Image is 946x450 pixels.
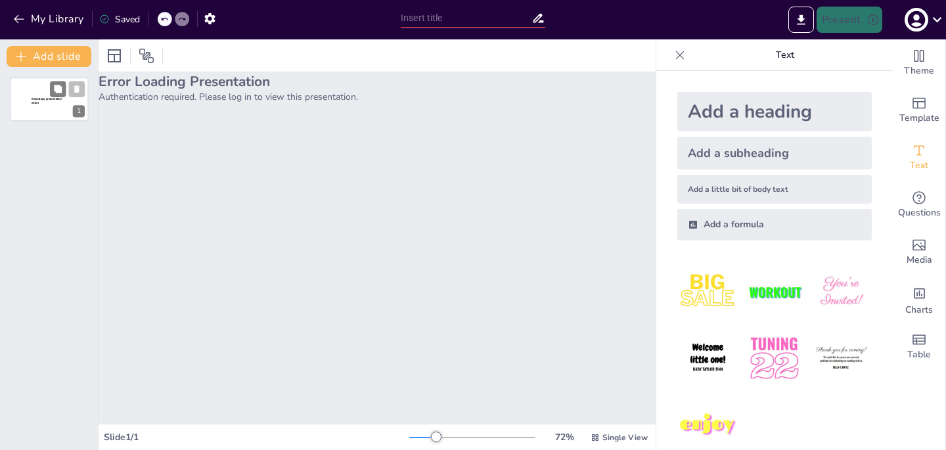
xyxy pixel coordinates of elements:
[893,229,945,276] div: Add images, graphics, shapes or video
[788,7,814,33] button: Export to PowerPoint
[677,175,872,204] div: Add a little bit of body text
[677,328,738,389] img: 4.jpeg
[99,72,656,91] h2: Error Loading Presentation
[893,276,945,323] div: Add charts and graphs
[549,431,580,443] div: 72 %
[677,209,872,240] div: Add a formula
[99,13,140,26] div: Saved
[677,137,872,169] div: Add a subheading
[677,92,872,131] div: Add a heading
[811,261,872,323] img: 3.jpeg
[690,39,880,71] p: Text
[139,48,154,64] span: Position
[104,45,125,66] div: Layout
[893,181,945,229] div: Get real-time input from your audience
[7,46,91,67] button: Add slide
[904,64,934,78] span: Theme
[104,431,409,443] div: Slide 1 / 1
[898,206,941,220] span: Questions
[677,261,738,323] img: 1.jpeg
[69,81,85,97] button: Cannot delete last slide
[73,106,85,118] div: 1
[401,9,531,28] input: Insert title
[99,91,656,103] p: Authentication required. Please log in to view this presentation.
[907,348,931,362] span: Table
[893,87,945,134] div: Add ready made slides
[10,9,89,30] button: My Library
[893,39,945,87] div: Change the overall theme
[907,253,932,267] span: Media
[744,261,805,323] img: 2.jpeg
[893,134,945,181] div: Add text boxes
[744,328,805,389] img: 5.jpeg
[905,303,933,317] span: Charts
[10,77,89,122] div: 1
[602,432,648,443] span: Single View
[899,111,939,125] span: Template
[32,97,62,104] span: Sendsteps presentation editor
[811,328,872,389] img: 6.jpeg
[893,323,945,371] div: Add a table
[817,7,882,33] button: Present
[910,158,928,173] span: Text
[50,81,66,97] button: Duplicate Slide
